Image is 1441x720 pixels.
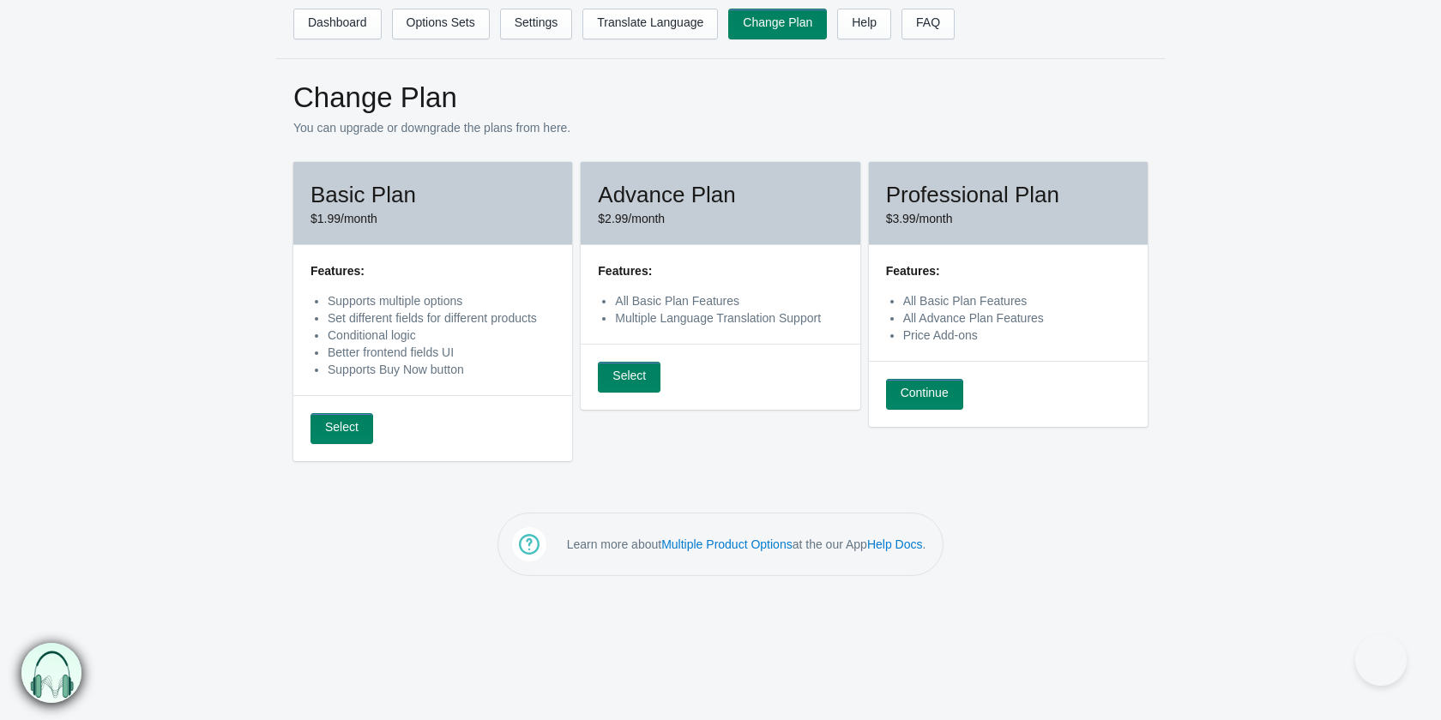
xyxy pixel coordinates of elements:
[311,264,365,278] strong: Features:
[311,179,555,210] h2: Basic Plan
[661,537,793,551] a: Multiple Product Options
[615,292,842,309] li: All Basic Plan Features
[328,309,555,327] li: Set different fields for different products
[886,379,963,410] a: Continue
[886,264,940,278] strong: Features:
[903,292,1130,309] li: All Basic Plan Features
[598,212,665,225] span: $2.99/month
[500,9,573,39] a: Settings
[311,212,377,225] span: $1.99/month
[392,9,490,39] a: Options Sets
[1355,634,1407,686] iframe: Toggle Customer Support
[311,413,373,444] a: Select
[598,362,660,393] a: Select
[293,9,382,39] a: Dashboard
[328,344,555,361] li: Better frontend fields UI
[901,9,955,39] a: FAQ
[903,309,1130,327] li: All Advance Plan Features
[22,644,82,704] img: bxm.png
[886,179,1130,210] h2: Professional Plan
[886,212,953,225] span: $3.99/month
[598,264,652,278] strong: Features:
[293,81,1148,115] h1: Change Plan
[837,9,891,39] a: Help
[293,119,1148,136] p: You can upgrade or downgrade the plans from here.
[598,179,842,210] h2: Advance Plan
[328,292,555,309] li: Supports multiple options
[615,309,842,327] li: Multiple Language Translation Support
[867,537,923,551] a: Help Docs
[328,327,555,344] li: Conditional logic
[582,9,718,39] a: Translate Language
[567,536,926,553] p: Learn more about at the our App .
[903,327,1130,344] li: Price Add-ons
[728,9,827,39] a: Change Plan
[328,361,555,378] li: Supports Buy Now button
